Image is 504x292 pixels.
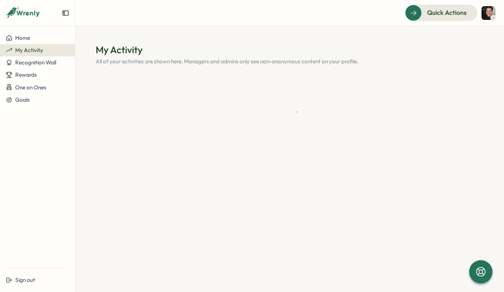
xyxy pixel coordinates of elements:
[15,47,43,54] span: My Activity
[482,6,495,20] img: Rocky Fine
[15,276,35,283] span: Sign out
[405,5,477,21] button: Quick Actions
[15,34,30,41] span: Home
[15,84,46,91] span: One on Ones
[427,8,467,17] span: Quick Actions
[15,59,56,66] span: Recognition Wall
[96,43,484,56] h1: My Activity
[62,9,69,17] button: Expand sidebar
[15,71,37,78] span: Rewards
[96,58,484,65] p: All of your activities are shown here. Managers and admins only see non-anonymous content on your...
[15,96,30,103] span: Goals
